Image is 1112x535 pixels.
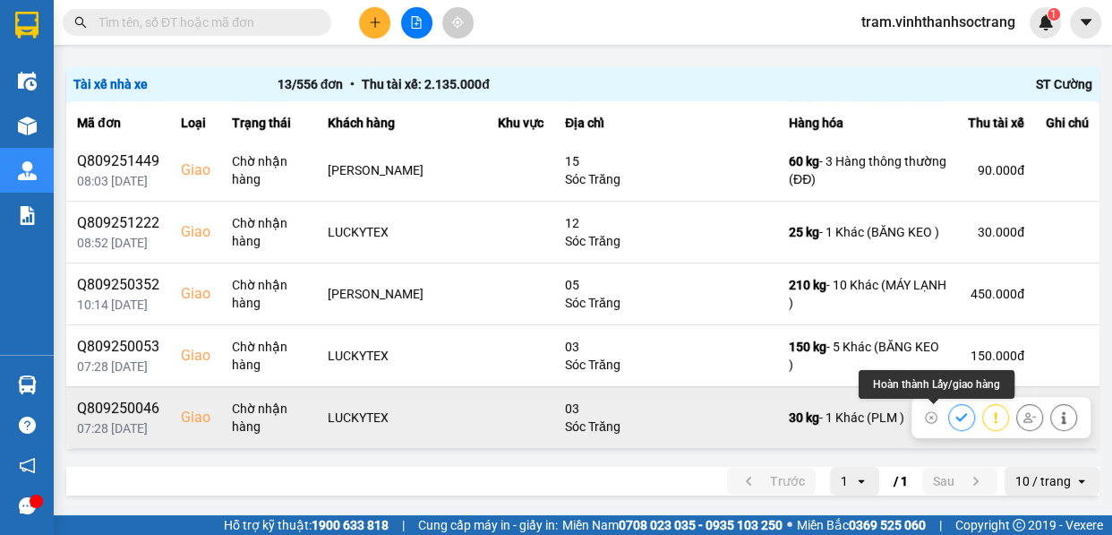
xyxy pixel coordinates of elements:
[410,16,423,29] span: file-add
[66,101,170,145] th: Mã đơn
[789,154,819,168] span: 60 kg
[18,72,37,91] img: warehouse-icon
[73,77,148,91] span: Tài xế nhà xe
[18,375,37,394] img: warehouse-icon
[797,515,926,535] span: Miền Bắc
[787,522,792,529] span: ⚪️
[317,101,487,145] th: Khách hàng
[554,101,778,145] th: Địa chỉ
[328,161,476,179] div: [PERSON_NAME]
[968,223,1024,241] div: 30.000 đ
[968,347,1024,365] div: 150.000 đ
[359,7,390,39] button: plus
[565,276,767,294] div: 05
[181,221,210,243] div: Giao
[74,16,87,29] span: search
[565,356,767,374] div: Sóc Trăng
[369,16,381,29] span: plus
[789,276,946,312] div: - 10 Khác (MÁY LẠNH )
[418,515,558,535] span: Cung cấp máy in - giấy in:
[859,370,1014,399] div: Hoàn thành Lấy/giao hàng
[619,518,783,532] strong: 0708 023 035 - 0935 103 250
[841,472,848,490] div: 1
[968,161,1024,179] div: 90.000 đ
[170,101,221,145] th: Loại
[401,7,432,39] button: file-add
[847,11,1030,33] span: tram.vinhthanhsoctrang
[77,274,159,296] div: Q809250352
[77,336,159,358] div: Q809250053
[19,497,36,514] span: message
[343,77,362,91] span: •
[727,468,816,495] button: previous page. current page 1 / 1
[402,515,405,535] span: |
[1074,474,1089,488] svg: open
[98,13,310,32] input: Tìm tên, số ĐT hoặc mã đơn
[442,7,474,39] button: aim
[1050,8,1056,21] span: 1
[854,474,868,488] svg: open
[232,152,306,188] div: Chờ nhận hàng
[451,16,464,29] span: aim
[685,74,1092,94] div: ST Cường
[19,417,36,434] span: question-circle
[565,232,767,250] div: Sóc Trăng
[19,457,36,474] span: notification
[789,225,819,239] span: 25 kg
[328,409,476,427] div: LUCKYTEX
[328,285,476,303] div: [PERSON_NAME]
[789,278,826,292] span: 210 kg
[278,74,685,94] div: 13 / 556 đơn Thu tài xế: 2.135.000 đ
[487,101,554,145] th: Khu vực
[789,410,819,425] span: 30 kg
[1070,7,1101,39] button: caret-down
[968,285,1024,303] div: 450.000 đ
[1073,472,1074,490] input: Selected 10 / trang.
[1015,472,1071,490] div: 10 / trang
[77,212,159,234] div: Q809251222
[18,116,37,135] img: warehouse-icon
[939,515,942,535] span: |
[18,161,37,180] img: warehouse-icon
[789,223,946,241] div: - 1 Khác (BĂNG KEO )
[232,276,306,312] div: Chờ nhận hàng
[1078,14,1094,30] span: caret-down
[77,172,159,190] div: 08:03 [DATE]
[565,418,767,436] div: Sóc Trăng
[922,468,997,495] button: next page. current page 1 / 1
[565,214,767,232] div: 12
[1048,8,1060,21] sup: 1
[77,151,159,172] div: Q809251449
[565,170,767,188] div: Sóc Trăng
[968,112,1024,134] div: Thu tài xế
[181,283,210,305] div: Giao
[1013,519,1025,531] span: copyright
[77,419,159,437] div: 07:28 [DATE]
[232,400,306,436] div: Chờ nhận hàng
[77,296,159,314] div: 10:14 [DATE]
[1038,14,1054,30] img: icon-new-feature
[232,214,306,250] div: Chờ nhận hàng
[15,12,38,39] img: logo-vxr
[789,340,826,354] span: 150 kg
[565,338,767,356] div: 03
[328,347,476,365] div: LUCKYTEX
[181,407,210,428] div: Giao
[565,152,767,170] div: 15
[181,345,210,367] div: Giao
[232,338,306,374] div: Chờ nhận hàng
[224,515,389,535] span: Hỗ trợ kỹ thuật:
[1035,101,1099,145] th: Ghi chú
[77,398,159,419] div: Q809250046
[328,223,476,241] div: LUCKYTEX
[789,338,946,374] div: - 5 Khác (BĂNG KEO )
[789,409,946,427] div: - 1 Khác (PLM )
[18,206,37,225] img: solution-icon
[778,101,957,145] th: Hàng hóa
[77,234,159,252] div: 08:52 [DATE]
[894,470,908,492] span: / 1
[565,294,767,312] div: Sóc Trăng
[849,518,926,532] strong: 0369 525 060
[565,400,767,418] div: 03
[312,518,389,532] strong: 1900 633 818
